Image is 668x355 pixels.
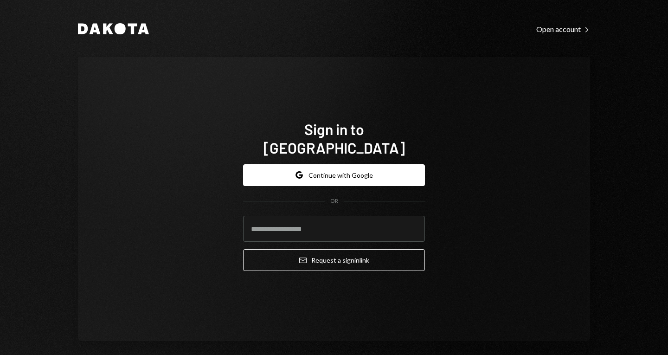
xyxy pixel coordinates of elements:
a: Open account [536,24,590,34]
button: Request a signinlink [243,249,425,271]
h1: Sign in to [GEOGRAPHIC_DATA] [243,120,425,157]
div: Open account [536,25,590,34]
div: OR [330,197,338,205]
button: Continue with Google [243,164,425,186]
